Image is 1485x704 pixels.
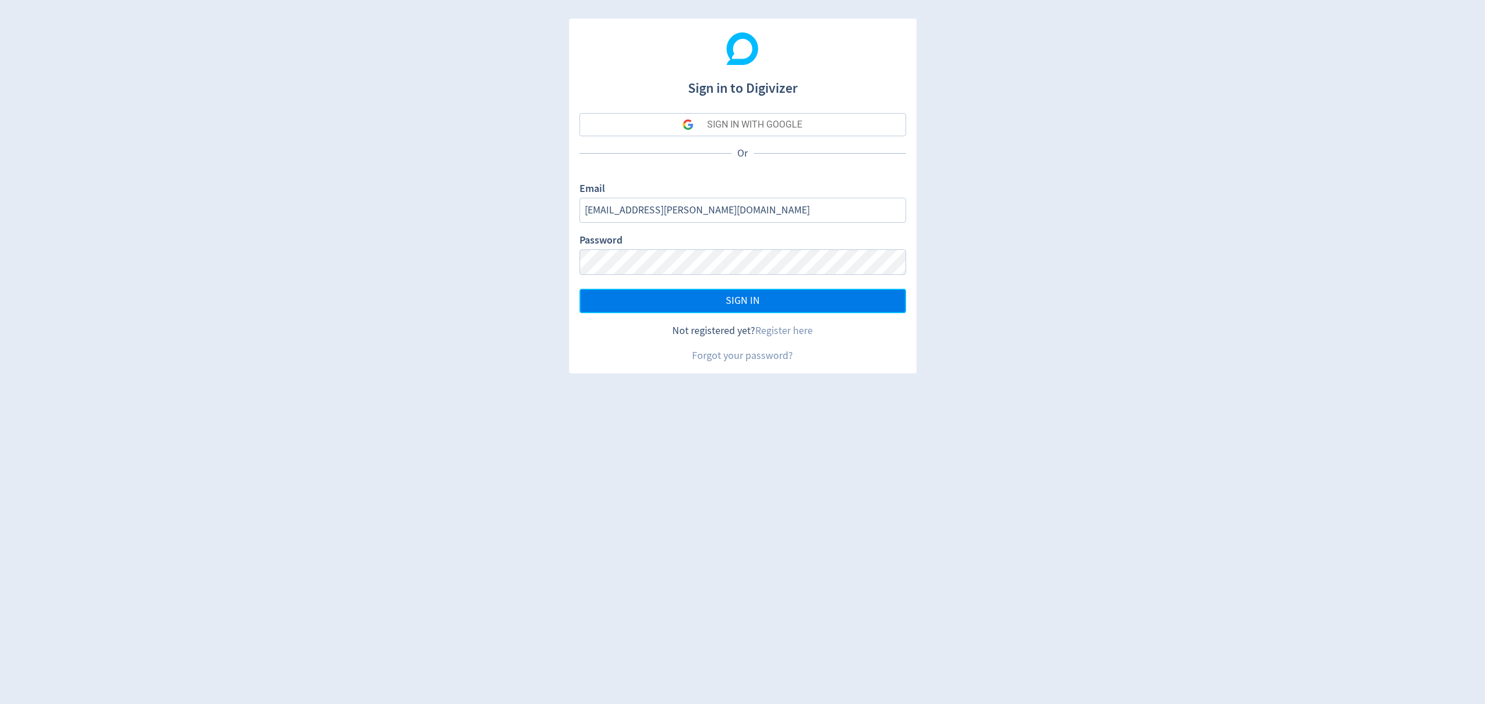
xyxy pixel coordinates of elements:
[579,68,906,99] h1: Sign in to Digivizer
[731,146,754,161] p: Or
[579,113,906,136] button: SIGN IN WITH GOOGLE
[579,324,906,338] div: Not registered yet?
[726,296,760,306] span: SIGN IN
[726,32,759,65] img: Digivizer Logo
[755,324,813,338] a: Register here
[707,113,802,136] div: SIGN IN WITH GOOGLE
[579,289,906,313] button: SIGN IN
[579,182,605,198] label: Email
[579,233,622,249] label: Password
[692,349,793,362] a: Forgot your password?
